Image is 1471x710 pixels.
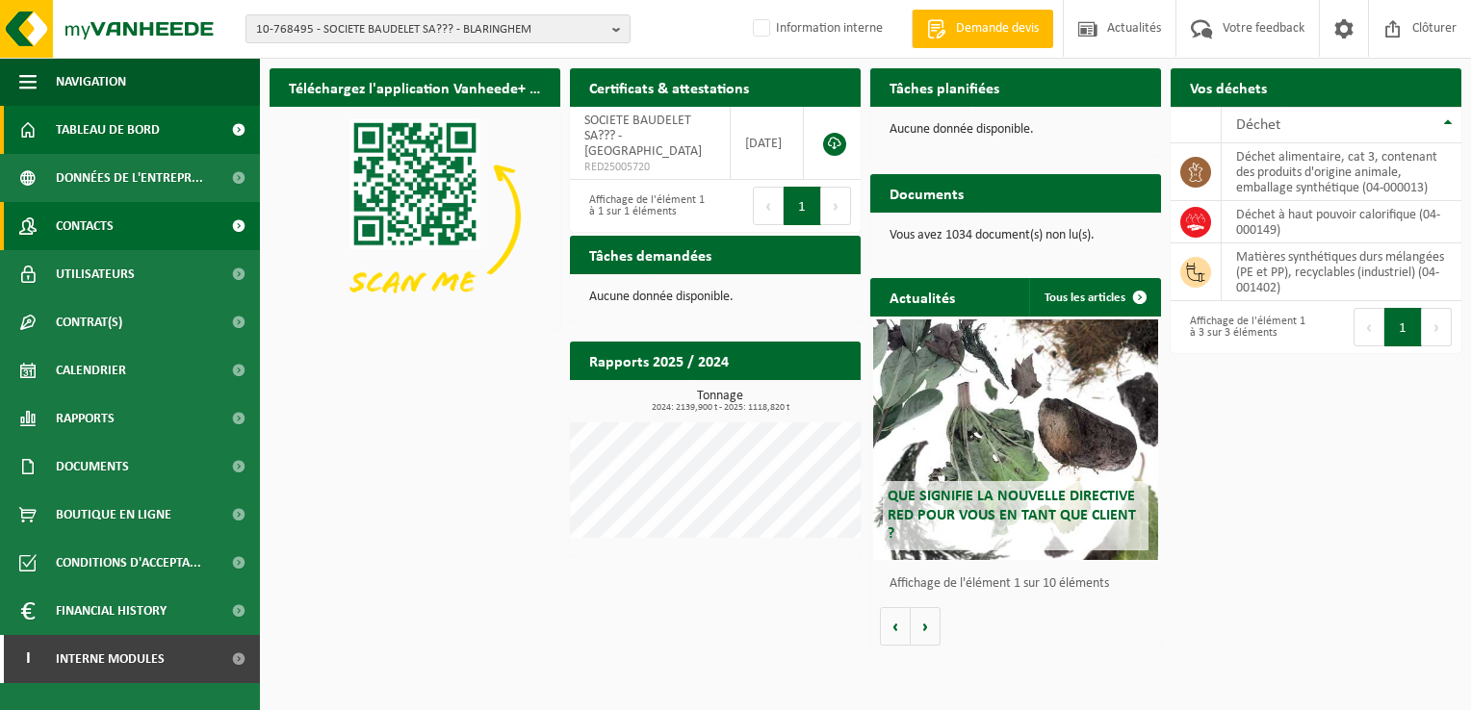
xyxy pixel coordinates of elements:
button: Next [1422,308,1452,346]
h2: Documents [870,174,983,212]
button: Previous [753,187,784,225]
button: 1 [784,187,821,225]
button: 10-768495 - SOCIETE BAUDELET SA??? - BLARINGHEM [245,14,631,43]
span: I [19,635,37,683]
p: Affichage de l'élément 1 sur 10 éléments [890,577,1151,591]
td: matières synthétiques durs mélangées (PE et PP), recyclables (industriel) (04-001402) [1222,243,1461,301]
h2: Actualités [870,278,974,316]
h3: Tonnage [580,390,861,413]
span: Interne modules [56,635,165,683]
h2: Tâches demandées [570,236,731,273]
label: Information interne [749,14,883,43]
h2: Téléchargez l'application Vanheede+ maintenant! [270,68,560,106]
h2: Vos déchets [1171,68,1286,106]
button: 1 [1384,308,1422,346]
div: Affichage de l'élément 1 à 1 sur 1 éléments [580,185,706,227]
span: Calendrier [56,346,126,394]
td: déchet alimentaire, cat 3, contenant des produits d'origine animale, emballage synthétique (04-00... [1222,143,1461,201]
span: Que signifie la nouvelle directive RED pour vous en tant que client ? [888,489,1136,541]
h2: Tâches planifiées [870,68,1019,106]
a: Consulter les rapports [693,379,859,418]
span: Conditions d'accepta... [56,539,201,587]
span: Navigation [56,58,126,106]
h2: Rapports 2025 / 2024 [570,342,748,379]
span: 10-768495 - SOCIETE BAUDELET SA??? - BLARINGHEM [256,15,605,44]
img: Download de VHEPlus App [270,107,560,325]
p: Vous avez 1034 document(s) non lu(s). [890,229,1142,242]
a: Demande devis [912,10,1053,48]
span: Demande devis [951,19,1044,38]
span: Financial History [56,587,167,635]
span: Déchet [1236,117,1280,133]
a: Que signifie la nouvelle directive RED pour vous en tant que client ? [873,319,1158,560]
span: Données de l'entrepr... [56,154,203,202]
td: [DATE] [731,107,804,180]
span: Documents [56,443,129,491]
span: Utilisateurs [56,250,135,298]
td: déchet à haut pouvoir calorifique (04-000149) [1222,201,1461,243]
span: Boutique en ligne [56,491,171,539]
h2: Certificats & attestations [570,68,768,106]
button: Previous [1354,308,1384,346]
button: Volgende [911,607,941,646]
span: Contacts [56,202,114,250]
p: Aucune donnée disponible. [589,291,841,304]
span: Tableau de bord [56,106,160,154]
a: Tous les articles [1029,278,1159,317]
button: Vorige [880,607,911,646]
p: Aucune donnée disponible. [890,123,1142,137]
span: Contrat(s) [56,298,122,346]
span: SOCIETE BAUDELET SA??? - [GEOGRAPHIC_DATA] [584,114,702,159]
div: Affichage de l'élément 1 à 3 sur 3 éléments [1180,306,1306,348]
span: Rapports [56,394,115,443]
span: 2024: 2139,900 t - 2025: 1118,820 t [580,403,861,413]
button: Next [821,187,851,225]
span: RED25005720 [584,160,715,175]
